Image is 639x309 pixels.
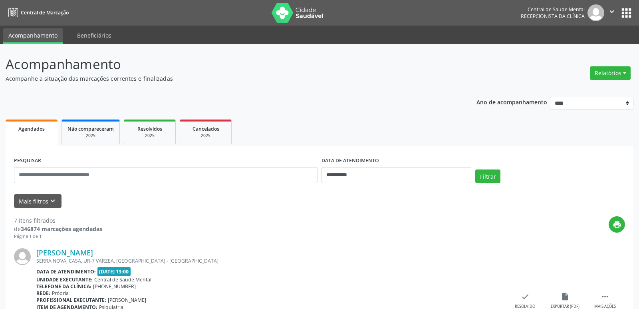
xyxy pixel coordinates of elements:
[14,194,62,208] button: Mais filtroskeyboard_arrow_down
[186,133,226,139] div: 2025
[36,276,93,283] b: Unidade executante:
[607,7,616,16] i: 
[71,28,117,42] a: Beneficiários
[67,126,114,132] span: Não compareceram
[97,267,131,276] span: [DATE] 13:00
[36,297,106,303] b: Profissional executante:
[590,66,631,80] button: Relatórios
[619,6,633,20] button: apps
[321,155,379,167] label: DATA DE ATENDIMENTO
[14,155,41,167] label: PESQUISAR
[14,216,102,225] div: 7 itens filtrados
[6,74,445,83] p: Acompanhe a situação das marcações correntes e finalizadas
[21,225,102,233] strong: 346874 marcações agendadas
[137,126,162,132] span: Resolvidos
[587,4,604,21] img: img
[94,276,151,283] span: Central de Saude Mental
[14,225,102,233] div: de
[601,292,609,301] i: 
[604,4,619,21] button: 
[36,283,91,290] b: Telefone da clínica:
[192,126,219,132] span: Cancelados
[475,169,500,183] button: Filtrar
[21,9,69,16] span: Central de Marcação
[521,13,585,20] span: Recepcionista da clínica
[48,197,57,205] i: keyboard_arrow_down
[93,283,136,290] span: [PHONE_NUMBER]
[613,220,621,229] i: print
[108,297,146,303] span: [PERSON_NAME]
[476,97,547,107] p: Ano de acompanhamento
[14,248,31,265] img: img
[561,292,570,301] i: insert_drive_file
[521,6,585,13] div: Central de Saude Mental
[18,126,45,132] span: Agendados
[130,133,170,139] div: 2025
[36,257,505,264] div: SERRA NOVA, CASA, UR-7 VARZEA, [GEOGRAPHIC_DATA] - [GEOGRAPHIC_DATA]
[521,292,530,301] i: check
[67,133,114,139] div: 2025
[36,268,96,275] b: Data de atendimento:
[3,28,63,44] a: Acompanhamento
[36,290,50,297] b: Rede:
[609,216,625,233] button: print
[6,6,69,19] a: Central de Marcação
[6,54,445,74] p: Acompanhamento
[52,290,69,297] span: Própria
[14,233,102,240] div: Página 1 de 1
[36,248,93,257] a: [PERSON_NAME]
